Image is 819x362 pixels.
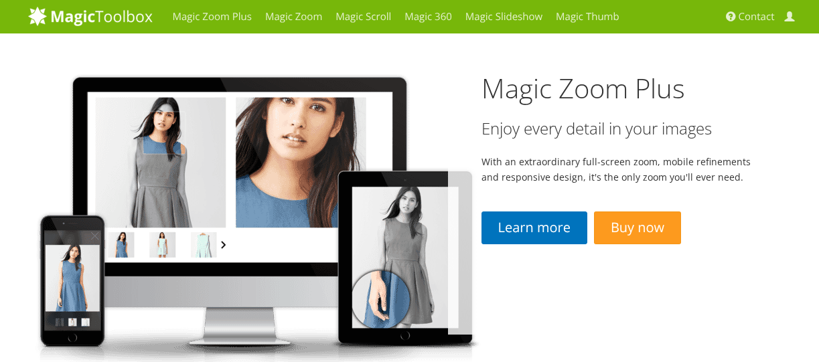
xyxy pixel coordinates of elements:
[481,120,758,137] h3: Enjoy every detail in your images
[481,211,587,244] a: Learn more
[481,70,685,106] a: Magic Zoom Plus
[739,10,775,23] span: Contact
[28,6,153,26] img: MagicToolbox.com - Image tools for your website
[594,211,681,244] a: Buy now
[481,154,758,185] p: With an extraordinary full-screen zoom, mobile refinements and responsive design, it's the only z...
